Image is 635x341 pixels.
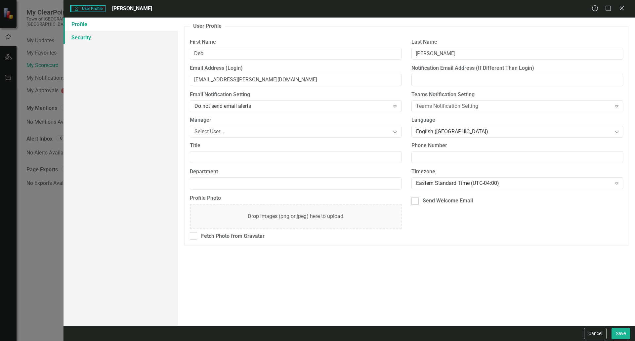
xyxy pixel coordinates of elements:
[411,168,623,176] label: Timezone
[416,103,612,110] div: Teams Notification Setting
[190,22,225,30] legend: User Profile
[63,18,178,31] a: Profile
[584,328,607,339] button: Cancel
[112,5,152,12] span: [PERSON_NAME]
[411,91,623,99] label: Teams Notification Setting
[248,213,343,220] div: Drop images (png or jpeg) here to upload
[190,38,402,46] label: First Name
[190,194,402,202] label: Profile Photo
[194,103,390,110] div: Do not send email alerts
[411,64,623,72] label: Notification Email Address (If Different Than Login)
[201,233,265,240] div: Fetch Photo from Gravatar
[416,128,612,135] div: English ([GEOGRAPHIC_DATA])
[70,5,106,12] span: User Profile
[194,128,390,135] div: Select User...
[612,328,630,339] button: Save
[190,91,402,99] label: Email Notification Setting
[63,31,178,44] a: Security
[416,180,612,187] div: Eastern Standard Time (UTC-04:00)
[190,64,402,72] label: Email Address (Login)
[190,116,402,124] label: Manager
[411,38,623,46] label: Last Name
[423,197,473,205] div: Send Welcome Email
[411,116,623,124] label: Language
[411,142,623,149] label: Phone Number
[190,142,402,149] label: Title
[190,168,402,176] label: Department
